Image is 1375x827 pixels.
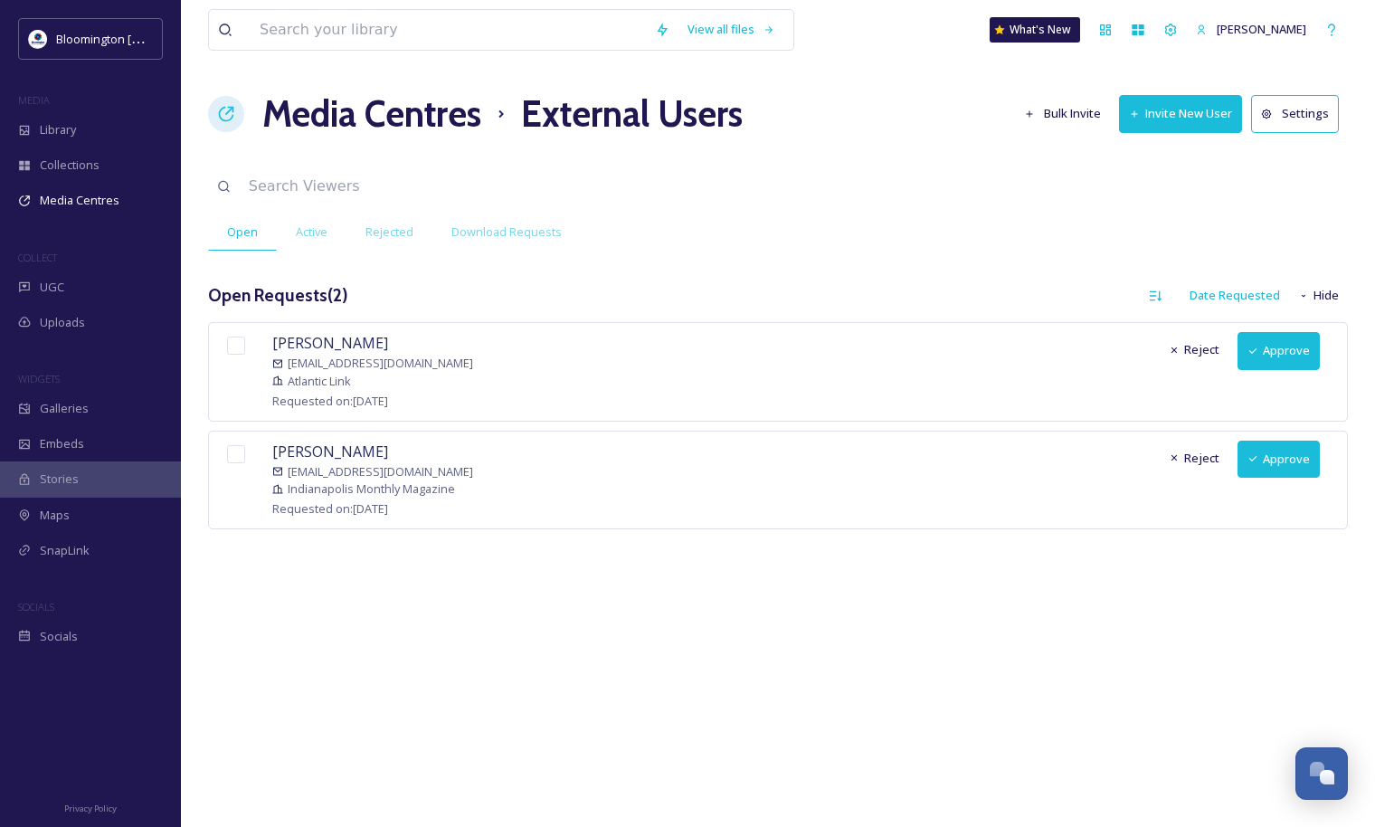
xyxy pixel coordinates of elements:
[208,282,348,309] h3: Open Requests ( 2 )
[288,463,473,480] span: [EMAIL_ADDRESS][DOMAIN_NAME]
[40,507,70,524] span: Maps
[1251,95,1348,132] a: Settings
[1119,95,1242,132] button: Invite New User
[262,87,481,141] a: Media Centres
[40,542,90,559] span: SnapLink
[1187,12,1315,47] a: [PERSON_NAME]
[40,121,76,138] span: Library
[40,279,64,296] span: UGC
[227,223,258,241] span: Open
[40,628,78,645] span: Socials
[1237,332,1320,369] button: Approve
[18,93,50,107] span: MEDIA
[1237,441,1320,478] button: Approve
[990,17,1080,43] a: What's New
[18,251,57,264] span: COLLECT
[29,30,47,48] img: 429649847_804695101686009_1723528578384153789_n.jpg
[64,796,117,818] a: Privacy Policy
[678,12,784,47] a: View all files
[1289,278,1348,313] button: Hide
[40,400,89,417] span: Galleries
[1295,747,1348,800] button: Open Chat
[64,803,117,814] span: Privacy Policy
[521,87,743,141] h1: External Users
[1015,96,1120,131] a: Bulk Invite
[40,435,84,452] span: Embeds
[56,30,282,47] span: Bloomington [US_STATE] Travel & Tourism
[1181,278,1289,313] div: Date Requested
[272,500,388,517] span: Requested on: [DATE]
[451,223,562,241] span: Download Requests
[1251,95,1339,132] button: Settings
[18,372,60,385] span: WIDGETS
[296,223,327,241] span: Active
[240,166,660,206] input: Search Viewers
[40,314,85,331] span: Uploads
[272,393,388,409] span: Requested on: [DATE]
[40,192,119,209] span: Media Centres
[272,442,388,461] span: [PERSON_NAME]
[18,600,54,613] span: SOCIALS
[288,373,351,390] span: Atlantic Link
[1217,21,1306,37] span: [PERSON_NAME]
[272,333,388,353] span: [PERSON_NAME]
[40,471,79,488] span: Stories
[40,157,100,174] span: Collections
[288,480,455,498] span: Indianapolis Monthly Magazine
[365,223,413,241] span: Rejected
[1015,96,1111,131] button: Bulk Invite
[251,10,646,50] input: Search your library
[1160,441,1228,476] button: Reject
[288,355,473,372] span: [EMAIL_ADDRESS][DOMAIN_NAME]
[1160,332,1228,367] button: Reject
